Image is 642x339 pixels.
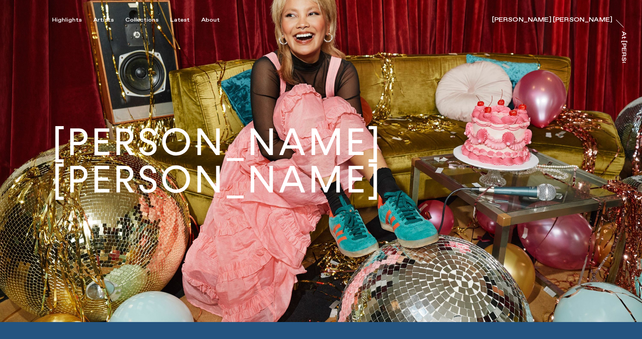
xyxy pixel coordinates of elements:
button: Artists [93,17,125,24]
h1: [PERSON_NAME] [PERSON_NAME] [52,124,590,199]
a: [PERSON_NAME] [PERSON_NAME] [492,15,612,22]
button: About [201,17,231,24]
button: Latest [170,17,201,24]
div: At [PERSON_NAME] [620,31,627,100]
div: Highlights [52,17,82,24]
div: Collections [125,17,158,24]
div: About [201,17,220,24]
a: At [PERSON_NAME] [621,31,629,63]
button: Collections [125,17,170,24]
button: Highlights [52,17,93,24]
div: Latest [170,17,190,24]
div: Artists [93,17,114,24]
